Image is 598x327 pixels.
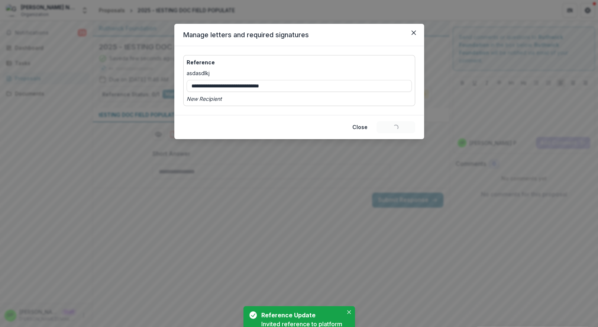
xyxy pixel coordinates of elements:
p: Reference [187,58,412,66]
button: Close [345,308,353,317]
button: Close [408,27,420,39]
p: asdasdlkj [187,69,412,77]
button: Close [348,121,372,133]
p: New Recipient [187,95,222,103]
div: Reference Update [261,311,340,320]
header: Manage letters and required signatures [174,24,424,46]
